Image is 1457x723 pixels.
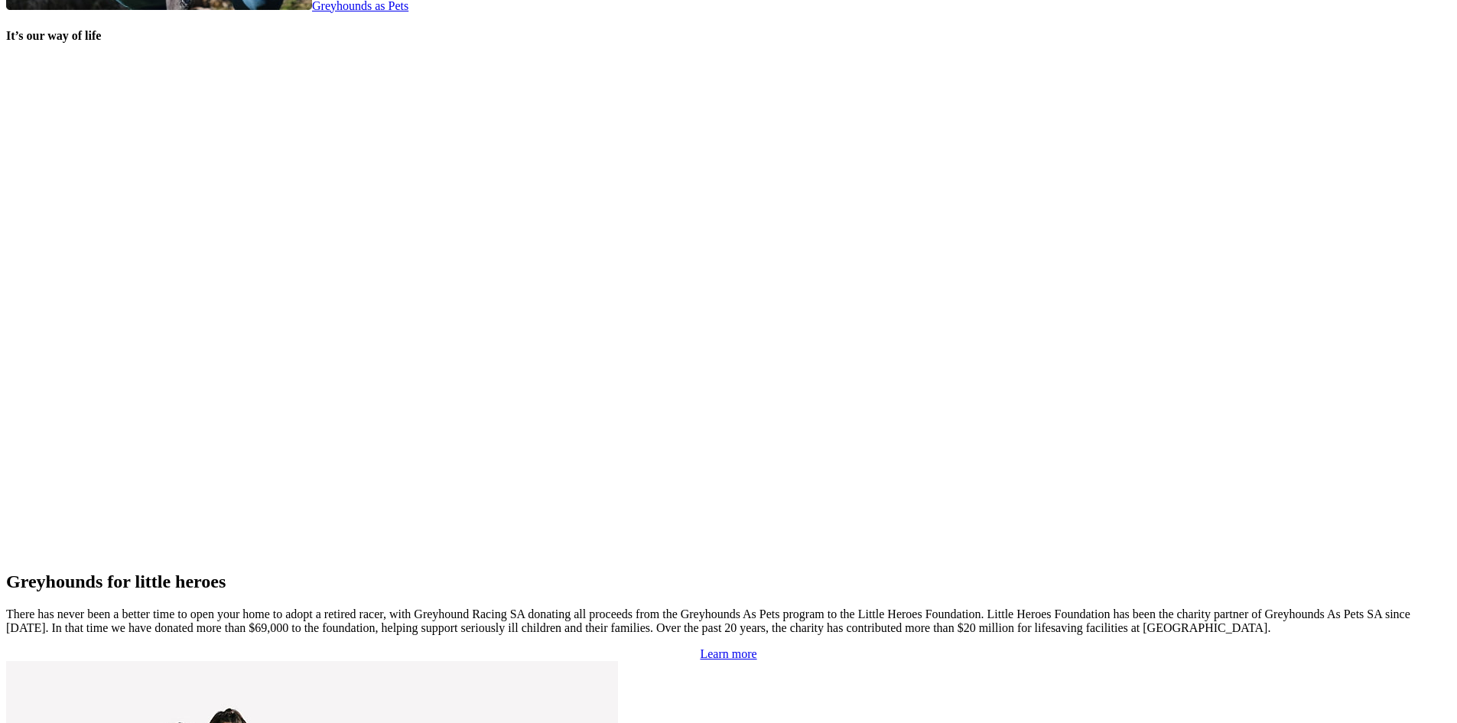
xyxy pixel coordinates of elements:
a: Learn more [700,647,756,660]
p: There has never been a better time to open your home to adopt a retired racer, with Greyhound Rac... [6,607,1451,635]
h4: It’s our way of life [6,29,1451,43]
h2: Greyhounds for little heroes [6,572,1451,592]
